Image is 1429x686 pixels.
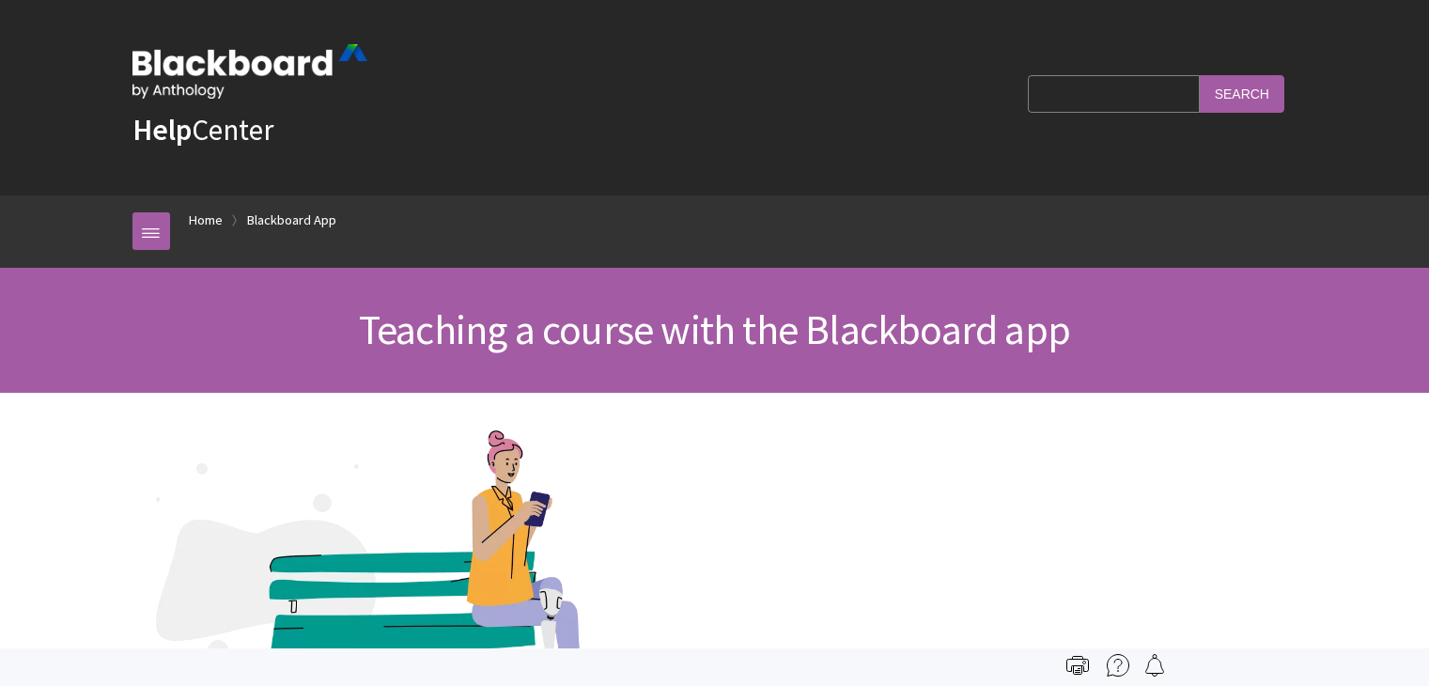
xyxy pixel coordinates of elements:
[247,209,336,232] a: Blackboard App
[132,44,367,99] img: Blackboard by Anthology
[1143,654,1166,677] img: Follow this page
[132,111,273,148] a: HelpCenter
[132,111,192,148] strong: Help
[1107,654,1129,677] img: More help
[359,304,1070,355] span: Teaching a course with the Blackboard app
[189,209,223,232] a: Home
[1066,654,1089,677] img: Print
[1200,75,1284,112] input: Search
